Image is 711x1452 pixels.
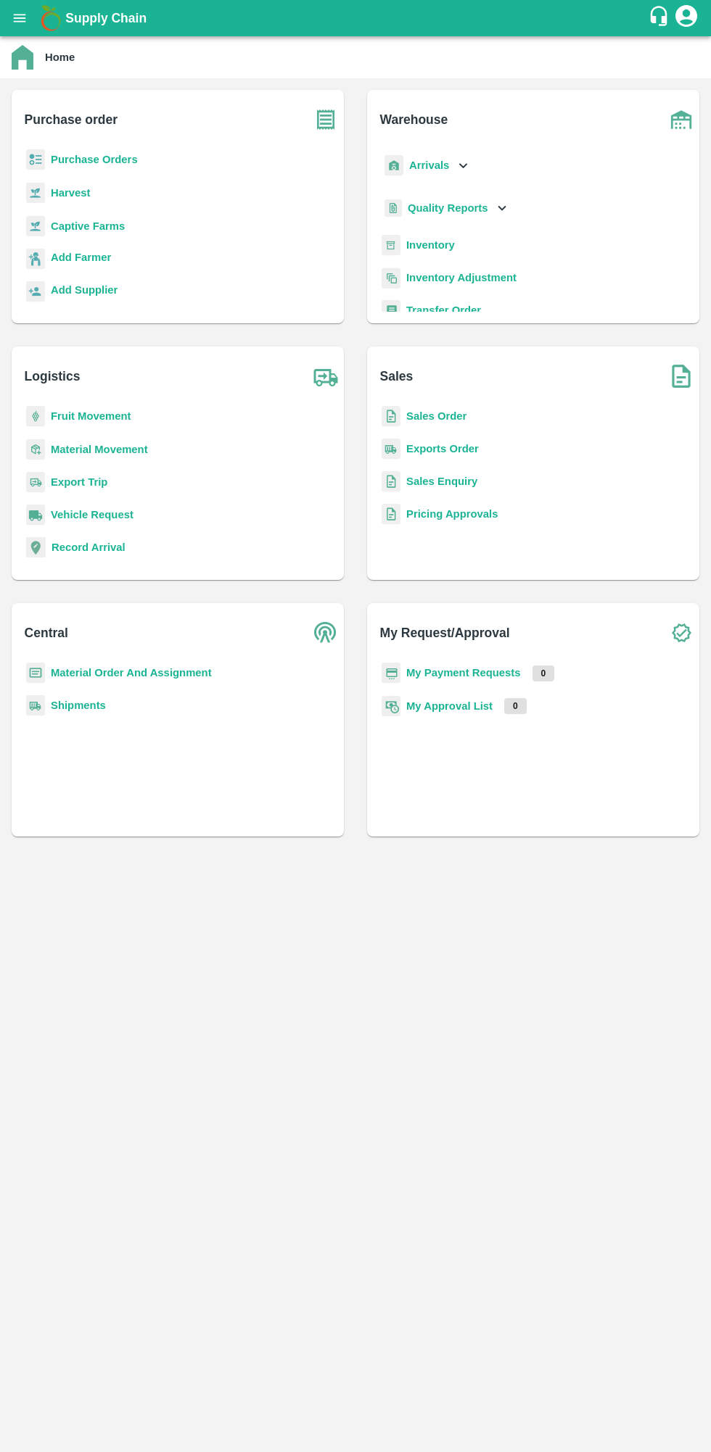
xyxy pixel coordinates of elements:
img: supplier [26,281,45,302]
a: Vehicle Request [51,509,133,520]
img: shipments [382,439,400,460]
img: purchase [308,101,344,138]
a: Add Supplier [51,282,118,302]
img: check [663,615,699,651]
img: whInventory [382,235,400,256]
img: truck [308,358,344,394]
a: Add Farmer [51,249,111,269]
b: Supply Chain [65,11,147,25]
a: My Payment Requests [406,667,521,679]
a: Supply Chain [65,8,648,28]
a: Inventory Adjustment [406,272,517,283]
b: Purchase order [25,109,118,130]
div: account of current user [673,3,699,33]
a: Captive Farms [51,220,125,232]
a: Harvest [51,187,90,199]
img: soSales [663,358,699,394]
b: Sales [380,366,414,386]
b: Quality Reports [408,202,488,214]
img: whTransfer [382,300,400,321]
img: home [12,45,33,70]
img: qualityReport [385,199,402,217]
div: Quality Reports [382,194,510,223]
img: recordArrival [26,537,46,557]
img: sales [382,504,400,525]
img: delivery [26,472,45,493]
img: whArrival [385,155,403,176]
button: open drawer [3,1,36,35]
b: Home [45,51,75,63]
a: My Approval List [406,700,493,712]
a: Record Arrival [52,542,126,553]
b: Add Farmer [51,252,111,263]
div: customer-support [648,5,673,31]
img: logo [36,4,65,33]
b: My Request/Approval [380,623,510,643]
a: Purchase Orders [51,154,138,165]
b: Arrivals [409,159,449,171]
a: Sales Order [406,410,467,422]
img: shipments [26,695,45,716]
a: Export Trip [51,476,107,488]
a: Pricing Approvals [406,508,498,520]
img: approval [382,695,400,717]
p: 0 [504,698,527,714]
b: Central [25,623,68,643]
a: Exports Order [406,443,479,455]
img: sales [382,406,400,427]
a: Transfer Order [406,304,481,316]
p: 0 [533,665,555,681]
a: Material Movement [51,444,148,455]
img: warehouse [663,101,699,138]
img: central [308,615,344,651]
a: Inventory [406,239,455,251]
b: Warehouse [380,109,448,130]
div: Arrivals [382,149,472,182]
img: reciept [26,149,45,170]
b: Logistics [25,366,81,386]
img: inventory [382,267,400,289]
img: centralMaterial [26,663,45,684]
a: Sales Enquiry [406,476,477,487]
img: sales [382,471,400,492]
a: Material Order And Assignment [51,667,212,679]
img: payment [382,663,400,684]
b: Add Supplier [51,284,118,296]
img: material [26,439,45,460]
img: harvest [26,182,45,204]
a: Shipments [51,700,106,711]
a: Fruit Movement [51,410,131,422]
img: fruit [26,406,45,427]
img: farmer [26,249,45,270]
img: vehicle [26,505,45,526]
img: harvest [26,215,45,237]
